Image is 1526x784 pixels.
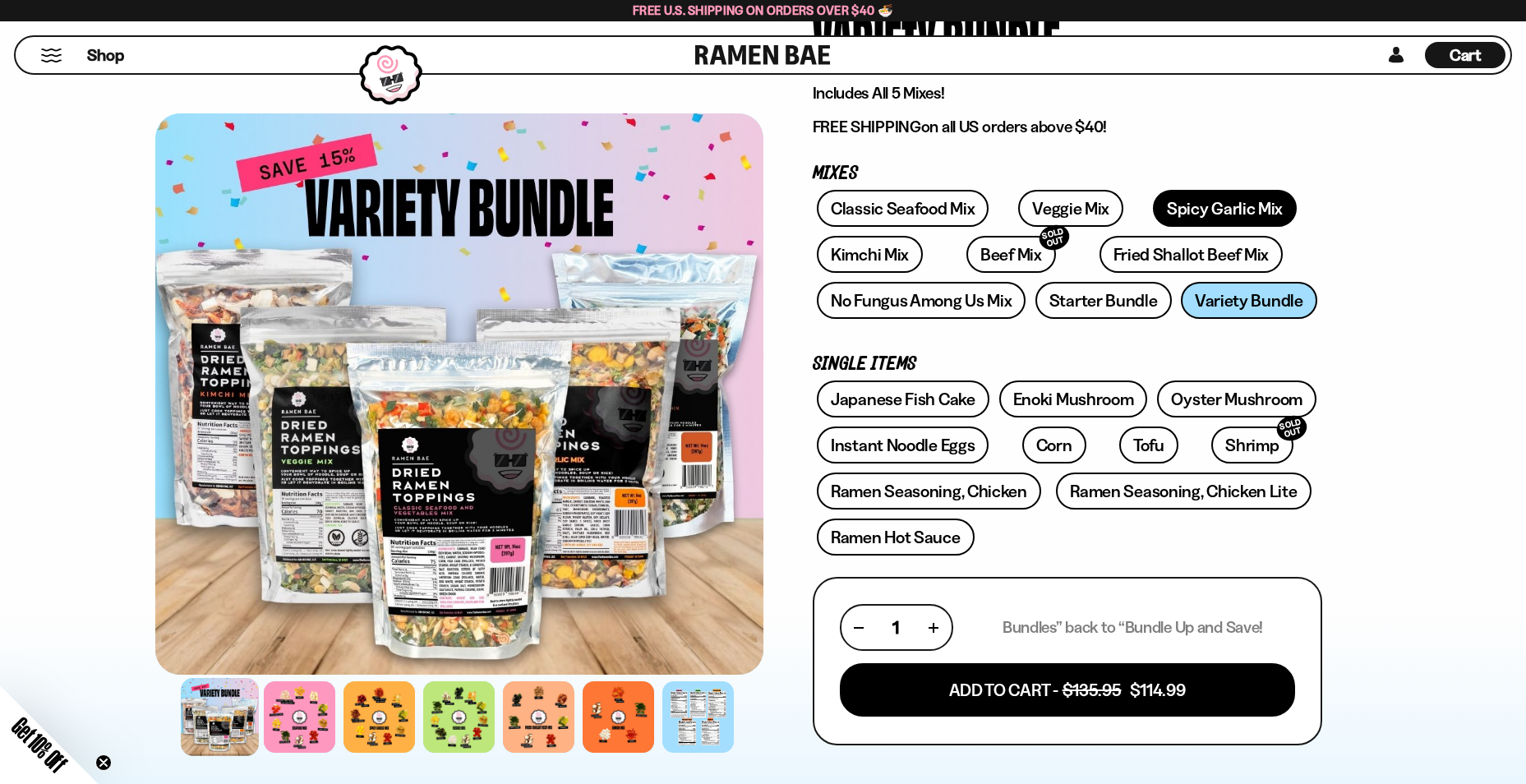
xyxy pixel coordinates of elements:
button: Close teaser [95,754,112,771]
a: Corn [1022,427,1086,463]
div: SOLD OUT [1036,222,1072,254]
span: Shop [87,44,124,67]
a: Instant Noodle Eggs [817,427,989,463]
p: Single Items [813,357,1322,372]
button: Add To Cart - $135.95 $114.99 [840,663,1295,717]
a: Fried Shallot Beef Mix [1100,236,1283,273]
a: Veggie Mix [1018,190,1123,227]
a: Cart [1425,37,1505,73]
p: on all US orders above $40! [813,117,1322,137]
div: SOLD OUT [1274,413,1310,445]
p: Includes All 5 Mixes! [813,83,1322,104]
a: Japanese Fish Cake [817,380,989,417]
a: ShrimpSOLD OUT [1211,427,1293,463]
p: Bundles” back to “Bundle Up and Save! [1003,617,1263,638]
a: Ramen Seasoning, Chicken [817,473,1041,510]
a: Ramen Seasoning, Chicken Lite [1056,473,1311,510]
p: Mixes [813,166,1322,182]
a: Enoki Mushroom [999,380,1148,417]
span: Get 10% Off [7,713,71,777]
a: Kimchi Mix [817,236,923,273]
button: Mobile Menu Trigger [40,48,62,62]
a: Starter Bundle [1035,282,1172,319]
a: Tofu [1119,427,1178,463]
span: 1 [892,617,899,638]
strong: FREE SHIPPING [813,117,921,136]
span: Free U.S. Shipping on Orders over $40 🍜 [633,2,893,18]
a: Oyster Mushroom [1157,380,1316,417]
a: Shop [87,42,124,68]
a: No Fungus Among Us Mix [817,282,1026,319]
a: Spicy Garlic Mix [1153,190,1297,227]
a: Classic Seafood Mix [817,190,989,227]
span: Cart [1450,45,1482,65]
a: Beef MixSOLD OUT [966,236,1056,273]
a: Ramen Hot Sauce [817,519,975,556]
